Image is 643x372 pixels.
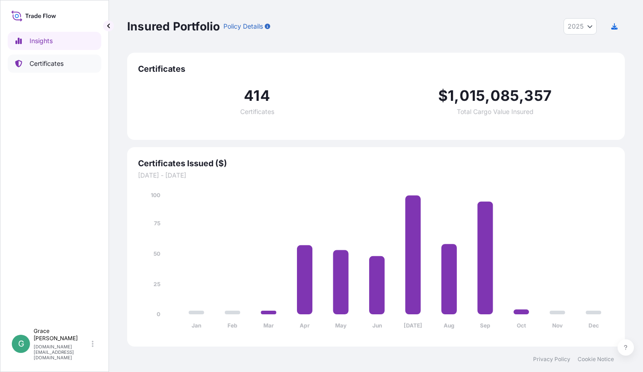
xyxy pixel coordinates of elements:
[153,281,160,288] tspan: 25
[335,322,347,329] tspan: May
[34,344,90,360] p: [DOMAIN_NAME][EMAIL_ADDRESS][DOMAIN_NAME]
[564,18,597,35] button: Year Selector
[138,158,614,169] span: Certificates Issued ($)
[18,339,24,348] span: G
[240,109,274,115] span: Certificates
[154,220,160,227] tspan: 75
[454,89,459,103] span: ,
[127,19,220,34] p: Insured Portfolio
[244,89,270,103] span: 414
[223,22,263,31] p: Policy Details
[228,322,237,329] tspan: Feb
[30,59,64,68] p: Certificates
[517,322,526,329] tspan: Oct
[490,89,519,103] span: 085
[34,327,90,342] p: Grace [PERSON_NAME]
[533,356,570,363] a: Privacy Policy
[8,32,101,50] a: Insights
[263,322,274,329] tspan: Mar
[8,55,101,73] a: Certificates
[300,322,310,329] tspan: Apr
[192,322,201,329] tspan: Jan
[519,89,524,103] span: ,
[524,89,552,103] span: 357
[578,356,614,363] a: Cookie Notice
[589,322,599,329] tspan: Dec
[438,89,448,103] span: $
[460,89,485,103] span: 015
[480,322,490,329] tspan: Sep
[30,36,53,45] p: Insights
[552,322,563,329] tspan: Nov
[138,171,614,180] span: [DATE] - [DATE]
[151,192,160,198] tspan: 100
[372,322,382,329] tspan: Jun
[157,311,160,317] tspan: 0
[444,322,455,329] tspan: Aug
[153,250,160,257] tspan: 50
[404,322,422,329] tspan: [DATE]
[138,64,614,74] span: Certificates
[568,22,584,31] span: 2025
[457,109,534,115] span: Total Cargo Value Insured
[485,89,490,103] span: ,
[448,89,454,103] span: 1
